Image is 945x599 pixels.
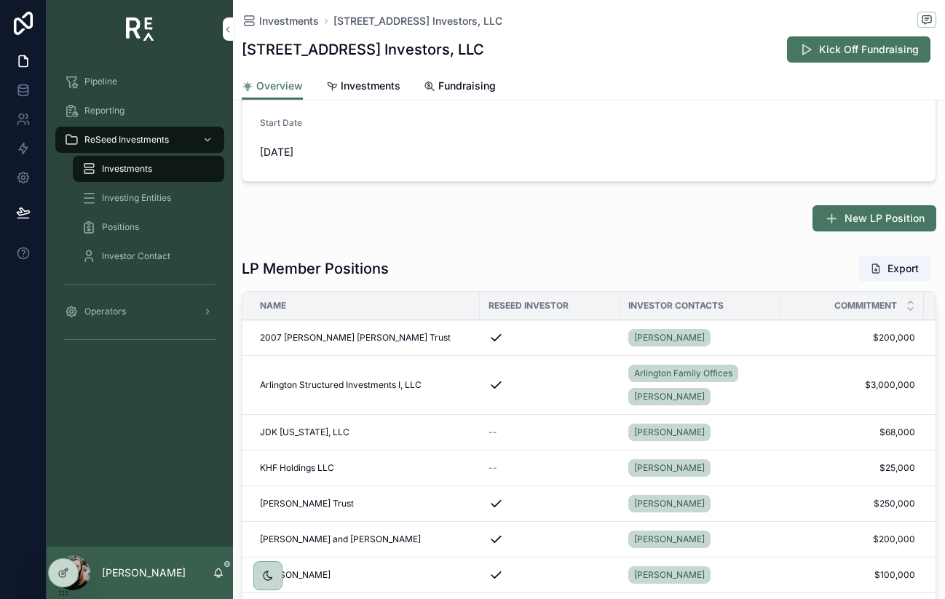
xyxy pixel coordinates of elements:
[628,531,711,548] a: [PERSON_NAME]
[341,79,400,93] span: Investments
[102,566,186,580] p: [PERSON_NAME]
[812,205,936,231] button: New LP Position
[260,533,421,545] span: [PERSON_NAME] and [PERSON_NAME]
[628,362,772,408] a: Arlington Family Offices[PERSON_NAME]
[628,566,711,584] a: [PERSON_NAME]
[242,73,303,100] a: Overview
[628,528,772,551] a: [PERSON_NAME]
[845,211,925,226] span: New LP Position
[634,498,705,509] span: [PERSON_NAME]
[84,76,117,87] span: Pipeline
[628,326,772,349] a: [PERSON_NAME]
[790,427,915,438] a: $68,000
[787,36,930,63] button: Kick Off Fundraising
[628,456,772,480] a: [PERSON_NAME]
[489,462,497,474] span: --
[628,365,738,382] a: Arlington Family Offices
[790,533,915,545] a: $200,000
[73,185,224,211] a: Investing Entities
[634,533,705,545] span: [PERSON_NAME]
[260,117,302,128] span: Start Date
[326,73,400,102] a: Investments
[260,427,349,438] span: JDK [US_STATE], LLC
[260,498,471,509] a: [PERSON_NAME] Trust
[834,300,897,312] span: Commitment
[55,98,224,124] a: Reporting
[242,258,389,279] h1: LP Member Positions
[256,79,303,93] span: Overview
[628,495,711,512] a: [PERSON_NAME]
[55,127,224,153] a: ReSeed Investments
[260,332,471,344] a: 2007 [PERSON_NAME] [PERSON_NAME] Trust
[47,58,233,370] div: scrollable content
[489,462,611,474] a: --
[102,250,170,262] span: Investor Contact
[260,498,354,509] span: [PERSON_NAME] Trust
[628,492,772,515] a: [PERSON_NAME]
[242,14,319,28] a: Investments
[790,569,915,581] a: $100,000
[634,391,705,402] span: [PERSON_NAME]
[634,569,705,581] span: [PERSON_NAME]
[126,17,154,41] img: App logo
[260,379,471,391] a: Arlington Structured Investments I, LLC
[628,421,772,444] a: [PERSON_NAME]
[73,156,224,182] a: Investments
[55,298,224,325] a: Operators
[260,379,422,391] span: Arlington Structured Investments I, LLC
[790,379,915,391] a: $3,000,000
[858,255,930,282] button: Export
[790,462,915,474] a: $25,000
[242,39,484,60] h1: [STREET_ADDRESS] Investors, LLC
[819,42,919,57] span: Kick Off Fundraising
[489,427,611,438] a: --
[55,68,224,95] a: Pipeline
[73,243,224,269] a: Investor Contact
[73,214,224,240] a: Positions
[102,221,139,233] span: Positions
[790,332,915,344] a: $200,000
[260,569,331,581] span: [PERSON_NAME]
[634,332,705,344] span: [PERSON_NAME]
[790,498,915,509] a: $250,000
[628,329,711,346] a: [PERSON_NAME]
[260,462,471,474] a: KHF Holdings LLC
[628,424,711,441] a: [PERSON_NAME]
[84,105,124,116] span: Reporting
[259,14,319,28] span: Investments
[260,332,451,344] span: 2007 [PERSON_NAME] [PERSON_NAME] Trust
[84,306,126,317] span: Operators
[438,79,496,93] span: Fundraising
[260,145,416,159] span: [DATE]
[634,462,705,474] span: [PERSON_NAME]
[260,462,334,474] span: KHF Holdings LLC
[260,427,471,438] a: JDK [US_STATE], LLC
[628,459,711,477] a: [PERSON_NAME]
[634,368,732,379] span: Arlington Family Offices
[628,388,711,405] a: [PERSON_NAME]
[260,569,471,581] a: [PERSON_NAME]
[628,563,772,587] a: [PERSON_NAME]
[333,14,502,28] a: [STREET_ADDRESS] Investors, LLC
[260,533,471,545] a: [PERSON_NAME] and [PERSON_NAME]
[628,300,724,312] span: Investor Contacts
[84,134,169,146] span: ReSeed Investments
[260,300,286,312] span: Name
[489,427,497,438] span: --
[489,300,569,312] span: ReSeed Investor
[102,163,152,175] span: Investments
[634,427,705,438] span: [PERSON_NAME]
[102,192,171,204] span: Investing Entities
[424,73,496,102] a: Fundraising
